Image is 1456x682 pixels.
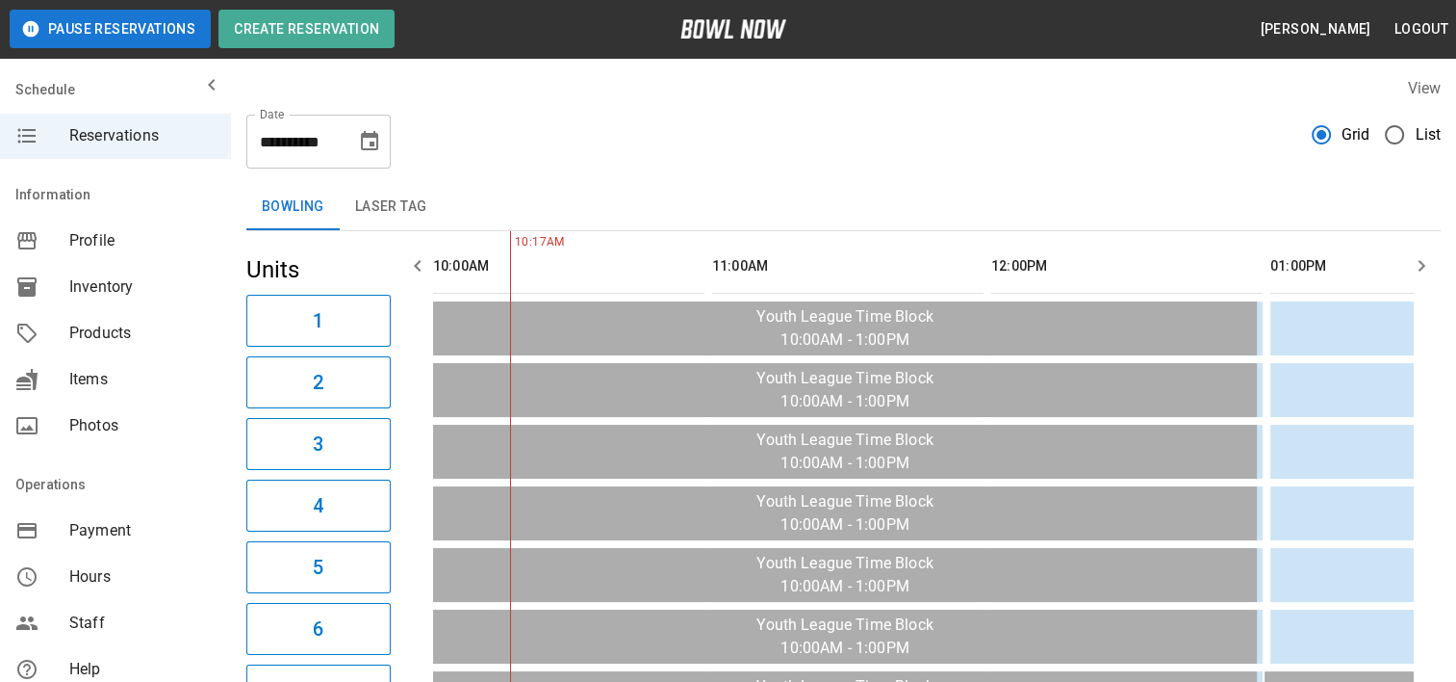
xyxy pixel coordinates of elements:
[246,356,391,408] button: 2
[69,658,216,681] span: Help
[680,19,786,39] img: logo
[246,184,340,230] button: Bowling
[69,414,216,437] span: Photos
[246,184,1441,230] div: inventory tabs
[69,565,216,589] span: Hours
[246,603,391,655] button: 6
[69,612,216,635] span: Staff
[69,229,216,252] span: Profile
[69,124,216,147] span: Reservations
[246,295,391,347] button: 1
[1252,12,1378,47] button: [PERSON_NAME]
[991,239,1263,294] th: 12:00PM
[69,368,216,391] span: Items
[246,418,391,470] button: 3
[510,233,515,252] span: 10:17AM
[1415,123,1441,146] span: List
[313,490,323,521] h6: 4
[69,275,216,299] span: Inventory
[340,184,443,230] button: Laser Tag
[69,519,216,542] span: Payment
[313,305,323,336] h6: 1
[712,239,983,294] th: 11:00AM
[10,10,211,48] button: Pause Reservations
[313,552,323,583] h6: 5
[218,10,395,48] button: Create Reservation
[433,239,704,294] th: 10:00AM
[246,254,391,285] h5: Units
[313,429,323,459] h6: 3
[350,122,389,161] button: Choose date, selected date is Sep 27, 2025
[246,541,391,593] button: 5
[313,367,323,398] h6: 2
[313,614,323,644] h6: 6
[1341,123,1370,146] span: Grid
[1387,12,1456,47] button: Logout
[69,322,216,345] span: Products
[246,480,391,532] button: 4
[1407,79,1441,97] label: View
